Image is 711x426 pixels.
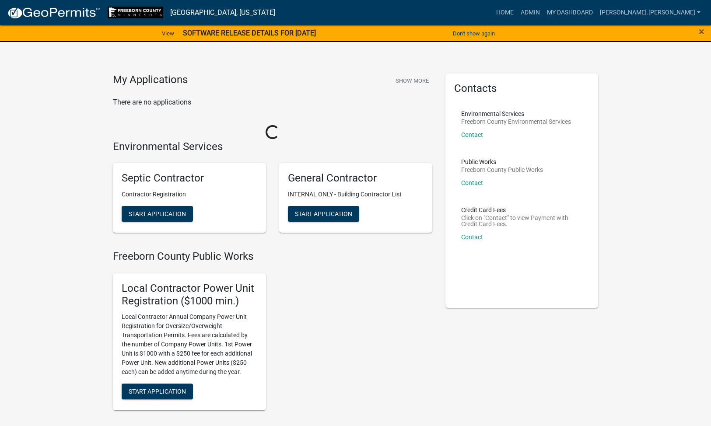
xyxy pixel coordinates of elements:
[113,97,432,108] p: There are no applications
[699,26,704,37] button: Close
[596,4,704,21] a: [PERSON_NAME].[PERSON_NAME]
[122,190,257,199] p: Contractor Registration
[493,4,517,21] a: Home
[183,29,316,37] strong: SOFTWARE RELEASE DETAILS FOR [DATE]
[461,159,543,165] p: Public Works
[461,111,571,117] p: Environmental Services
[158,26,178,41] a: View
[122,312,257,377] p: Local Contractor Annual Company Power Unit Registration for Oversize/Overweight Transportation Pe...
[461,131,483,138] a: Contact
[461,119,571,125] p: Freeborn County Environmental Services
[122,282,257,307] h5: Local Contractor Power Unit Registration ($1000 min.)
[129,210,186,217] span: Start Application
[113,140,432,153] h4: Environmental Services
[543,4,596,21] a: My Dashboard
[288,190,424,199] p: INTERNAL ONLY - Building Contractor List
[122,384,193,399] button: Start Application
[129,388,186,395] span: Start Application
[461,215,583,227] p: Click on "Contact" to view Payment with Credit Card Fees.
[288,172,424,185] h5: General Contractor
[122,206,193,222] button: Start Application
[461,207,583,213] p: Credit Card Fees
[122,172,257,185] h5: Septic Contractor
[295,210,352,217] span: Start Application
[454,82,590,95] h5: Contacts
[461,179,483,186] a: Contact
[461,234,483,241] a: Contact
[517,4,543,21] a: Admin
[288,206,359,222] button: Start Application
[449,26,498,41] button: Don't show again
[108,7,163,18] img: Freeborn County, Minnesota
[113,73,188,87] h4: My Applications
[461,167,543,173] p: Freeborn County Public Works
[699,25,704,38] span: ×
[113,250,432,263] h4: Freeborn County Public Works
[170,5,275,20] a: [GEOGRAPHIC_DATA], [US_STATE]
[392,73,432,88] button: Show More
